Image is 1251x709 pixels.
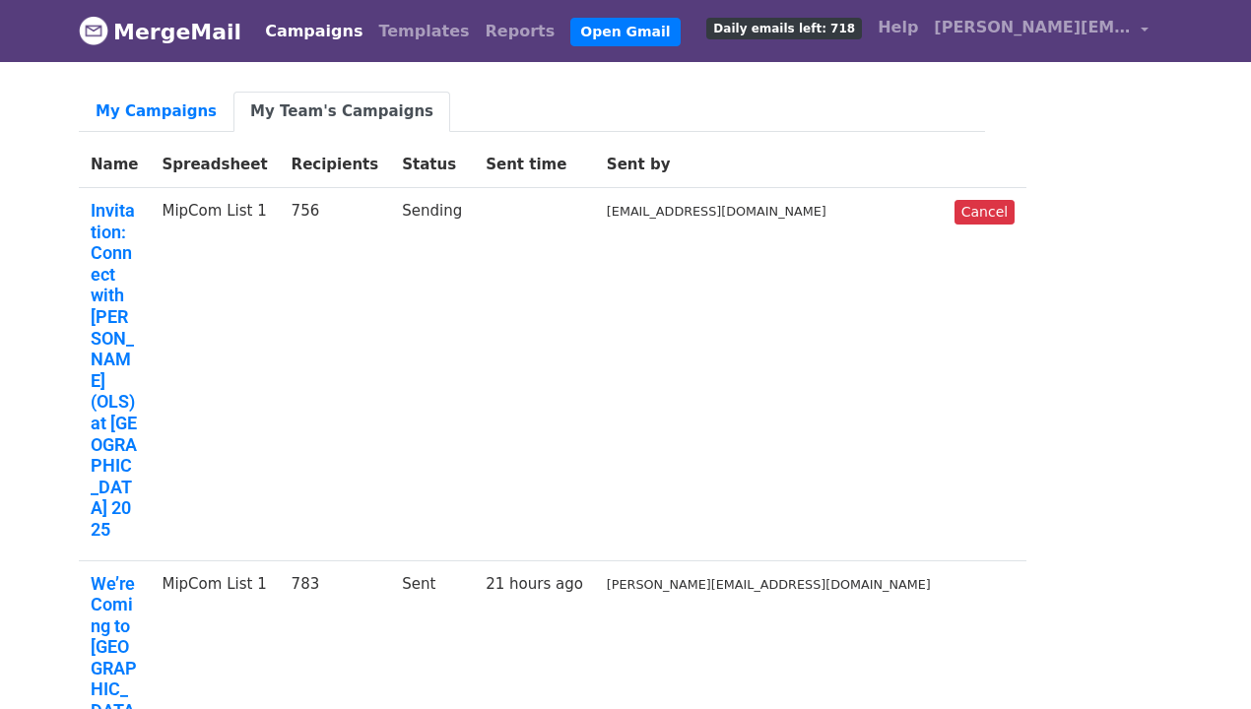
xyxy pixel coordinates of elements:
th: Spreadsheet [150,142,279,188]
a: Daily emails left: 718 [698,8,870,47]
th: Sent time [474,142,595,188]
a: Cancel [955,200,1015,225]
a: My Team's Campaigns [233,92,450,132]
span: [PERSON_NAME][EMAIL_ADDRESS][DOMAIN_NAME] [934,16,1131,39]
a: [PERSON_NAME][EMAIL_ADDRESS][DOMAIN_NAME] [926,8,1156,54]
a: Templates [370,12,477,51]
small: [PERSON_NAME][EMAIL_ADDRESS][DOMAIN_NAME] [607,577,931,592]
a: MergeMail [79,11,241,52]
a: Help [870,8,926,47]
a: 21 hours ago [486,575,583,593]
td: MipCom List 1 [150,188,279,561]
a: Open Gmail [570,18,680,46]
a: My Campaigns [79,92,233,132]
a: Reports [478,12,563,51]
a: Campaigns [257,12,370,51]
small: [EMAIL_ADDRESS][DOMAIN_NAME] [607,204,826,219]
img: MergeMail logo [79,16,108,45]
td: Sending [390,188,474,561]
th: Status [390,142,474,188]
th: Recipients [280,142,391,188]
th: Name [79,142,150,188]
span: Daily emails left: 718 [706,18,862,39]
th: Sent by [595,142,943,188]
a: Invitation: Connect with [PERSON_NAME] (OLS) at [GEOGRAPHIC_DATA] 2025 [91,200,138,541]
td: 756 [280,188,391,561]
